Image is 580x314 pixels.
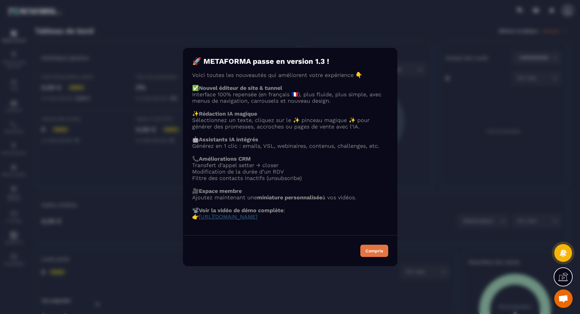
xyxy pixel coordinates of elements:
[192,85,388,91] p: ✅
[192,143,388,149] p: Générez en 1 clic : emails, VSL, webinaires, contenus, challenges, etc.
[360,245,388,257] button: Compris
[199,110,257,117] strong: Rédaction IA magique
[192,110,388,117] p: ✨
[192,194,388,201] p: Ajoutez maintenant une à vos vidéos.
[199,85,282,91] strong: Nouvel éditeur de site & tunnel
[199,136,258,143] strong: Assistants IA intégrés
[199,155,251,162] strong: Améliorations CRM
[192,188,388,194] p: 🎥
[366,249,383,253] div: Compris
[192,168,388,175] li: Modification de la durée d’un RDV
[192,57,388,66] h4: 🚀 METAFORMA passe en version 1.3 !
[554,289,573,308] div: Ouvrir le chat
[192,136,388,143] p: 🤖
[192,175,388,181] li: Filtre des contacts inactifs (unsubscribe)
[192,162,388,168] li: Transfert d’appel setter → closer
[192,91,388,104] p: Interface 100% repensée (en français 🇫🇷), plus fluide, plus simple, avec menus de navigation, car...
[192,117,388,130] p: Sélectionnez un texte, cliquez sur le ✨ pinceau magique ✨ pour générer des promesses, accroches o...
[192,155,388,162] p: 📞
[192,207,388,213] p: 📽️ :
[257,194,322,201] strong: miniature personnalisée
[199,188,242,194] strong: Espace membre
[192,72,388,78] p: Voici toutes les nouveautés qui améliorent votre expérience 👇
[199,213,257,220] a: [URL][DOMAIN_NAME]
[199,207,283,213] strong: Voir la vidéo de démo complète
[192,213,388,220] p: 👉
